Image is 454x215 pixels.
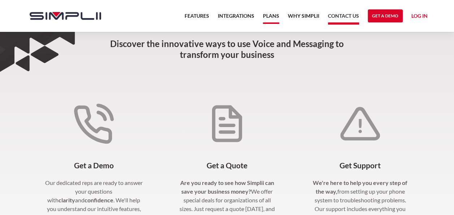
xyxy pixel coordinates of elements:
a: Log in [411,12,428,22]
strong: Are you ready to see how Simplii can save your business money? [180,179,274,195]
strong: We're here to help you every step of the way, [313,179,407,195]
a: Contact US [328,12,359,25]
h4: Get a Demo [44,161,144,170]
strong: clarity [59,197,75,203]
a: Features [185,12,209,25]
h4: Get a Quote [177,161,277,170]
a: Get a Demo [368,9,403,22]
strong: Discover the innovative ways to use Voice and Messaging to transform your business [110,38,344,60]
strong: confidence [85,197,113,203]
a: Plans [263,12,279,24]
img: Simplii [30,12,101,20]
h4: Get Support [310,161,410,170]
a: Integrations [218,12,254,25]
a: Why Simplii [288,12,319,25]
